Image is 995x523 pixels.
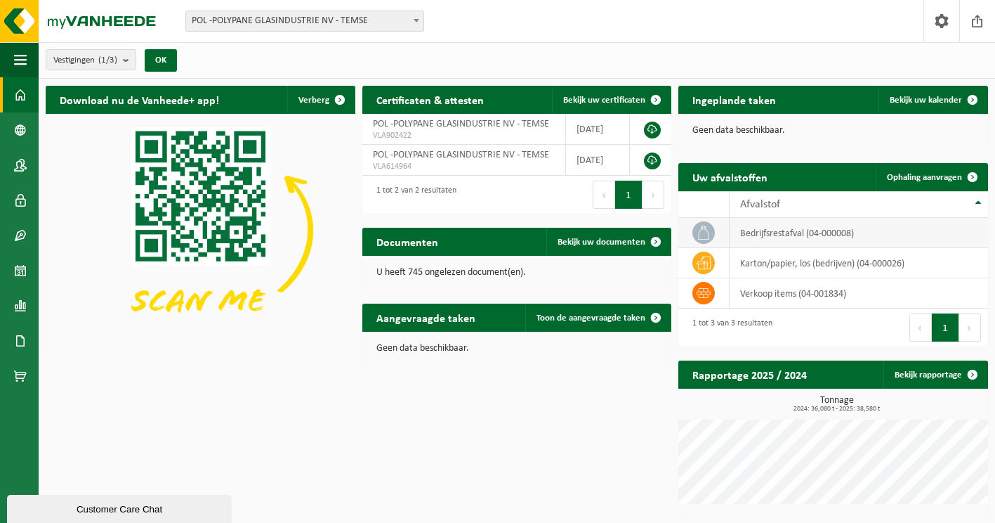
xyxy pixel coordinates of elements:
button: 1 [932,314,959,342]
span: Afvalstof [740,199,780,210]
span: Bekijk uw kalender [890,96,962,105]
div: 1 tot 2 van 2 resultaten [369,179,456,210]
span: POL -POLYPANE GLASINDUSTRIE NV - TEMSE [185,11,424,32]
span: POL -POLYPANE GLASINDUSTRIE NV - TEMSE [373,150,549,160]
td: [DATE] [566,114,630,145]
count: (1/3) [98,56,117,65]
a: Bekijk uw kalender [878,86,987,114]
td: bedrijfsrestafval (04-000008) [730,218,988,248]
td: verkoop items (04-001834) [730,278,988,309]
h2: Uw afvalstoffen [678,163,782,191]
p: Geen data beschikbaar. [692,126,974,136]
button: Next [959,314,981,342]
a: Bekijk uw documenten [546,228,670,256]
iframe: chat widget [7,492,235,523]
a: Ophaling aanvragen [876,163,987,191]
div: 1 tot 3 van 3 resultaten [685,312,772,343]
span: Verberg [298,96,329,105]
button: Next [643,181,664,209]
button: Previous [909,314,932,342]
td: karton/papier, los (bedrijven) (04-000026) [730,248,988,278]
a: Toon de aangevraagde taken [525,304,670,332]
span: Bekijk uw certificaten [563,96,645,105]
span: Vestigingen [53,50,117,71]
span: POL -POLYPANE GLASINDUSTRIE NV - TEMSE [186,11,423,31]
h2: Ingeplande taken [678,86,790,113]
span: VLA902422 [373,130,555,141]
h2: Download nu de Vanheede+ app! [46,86,233,113]
p: Geen data beschikbaar. [376,344,658,354]
button: OK [145,49,177,72]
button: Verberg [287,86,354,114]
h2: Documenten [362,228,452,255]
td: [DATE] [566,145,630,176]
button: 1 [615,181,643,209]
a: Bekijk uw certificaten [552,86,670,114]
span: Ophaling aanvragen [887,173,962,182]
span: Bekijk uw documenten [558,238,645,247]
span: VLA614964 [373,161,555,172]
a: Bekijk rapportage [883,361,987,389]
p: U heeft 745 ongelezen document(en). [376,268,658,278]
h2: Certificaten & attesten [362,86,498,113]
span: Toon de aangevraagde taken [536,314,645,323]
h3: Tonnage [685,396,988,413]
h2: Aangevraagde taken [362,304,489,331]
span: 2024: 36,080 t - 2025: 38,580 t [685,406,988,413]
img: Download de VHEPlus App [46,114,355,347]
span: POL -POLYPANE GLASINDUSTRIE NV - TEMSE [373,119,549,129]
h2: Rapportage 2025 / 2024 [678,361,821,388]
button: Previous [593,181,615,209]
button: Vestigingen(1/3) [46,49,136,70]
